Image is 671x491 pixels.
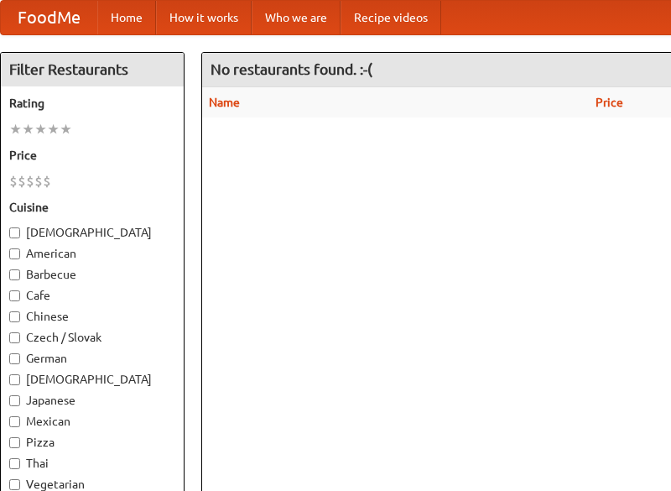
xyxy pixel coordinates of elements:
li: $ [18,172,26,191]
h4: Filter Restaurants [1,53,184,86]
h5: Cuisine [9,199,175,216]
input: Vegetarian [9,479,20,490]
input: Pizza [9,437,20,448]
input: German [9,353,20,364]
li: ★ [22,120,34,138]
input: Thai [9,458,20,469]
label: [DEMOGRAPHIC_DATA] [9,224,175,241]
label: Chinese [9,308,175,325]
label: Mexican [9,413,175,430]
input: American [9,248,20,259]
ng-pluralize: No restaurants found. :-( [211,61,372,77]
li: ★ [9,120,22,138]
input: Mexican [9,416,20,427]
label: Thai [9,455,175,472]
a: FoodMe [1,1,97,34]
input: Barbecue [9,269,20,280]
label: German [9,350,175,367]
li: $ [26,172,34,191]
a: Home [97,1,156,34]
li: $ [43,172,51,191]
label: American [9,245,175,262]
li: $ [9,172,18,191]
label: [DEMOGRAPHIC_DATA] [9,371,175,388]
a: Recipe videos [341,1,441,34]
li: $ [34,172,43,191]
label: Pizza [9,434,175,451]
a: Price [596,96,623,109]
label: Japanese [9,392,175,409]
a: How it works [156,1,252,34]
label: Cafe [9,287,175,304]
h5: Price [9,147,175,164]
input: Chinese [9,311,20,322]
li: ★ [60,120,72,138]
label: Barbecue [9,266,175,283]
li: ★ [47,120,60,138]
a: Who we are [252,1,341,34]
li: ★ [34,120,47,138]
input: Czech / Slovak [9,332,20,343]
h5: Rating [9,95,175,112]
input: [DEMOGRAPHIC_DATA] [9,374,20,385]
input: Japanese [9,395,20,406]
label: Czech / Slovak [9,329,175,346]
input: [DEMOGRAPHIC_DATA] [9,227,20,238]
a: Name [209,96,240,109]
input: Cafe [9,290,20,301]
